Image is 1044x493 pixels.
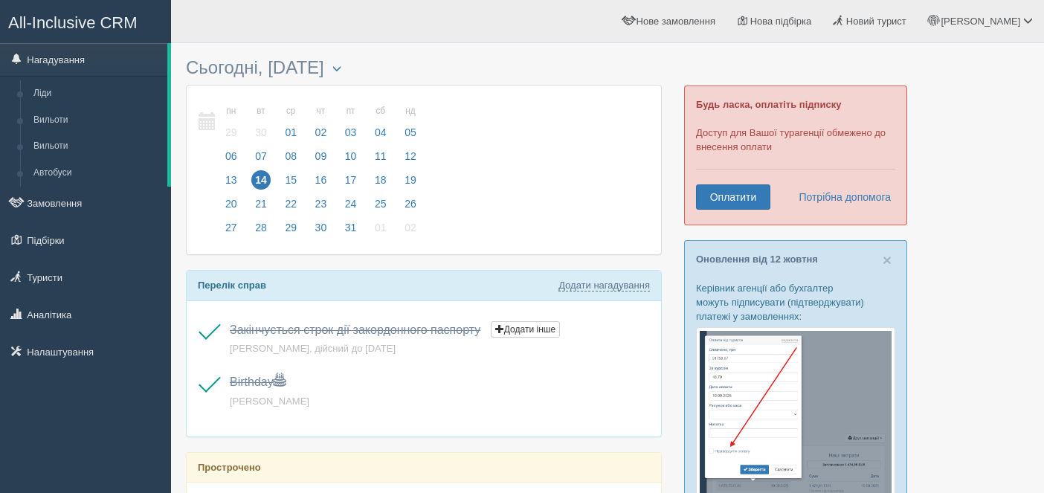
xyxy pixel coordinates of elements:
[251,123,271,142] span: 30
[371,123,390,142] span: 04
[27,133,167,160] a: Вильоти
[281,146,300,166] span: 08
[401,123,420,142] span: 05
[198,280,266,291] b: Перелік справ
[341,170,361,190] span: 17
[27,80,167,107] a: Ліди
[307,97,335,148] a: чт 02
[222,170,241,190] span: 13
[367,196,395,219] a: 25
[277,196,305,219] a: 22
[371,105,390,117] small: сб
[251,218,271,237] span: 28
[401,146,420,166] span: 12
[337,219,365,243] a: 31
[186,58,662,77] h3: Сьогодні, [DATE]
[1,1,170,42] a: All-Inclusive CRM
[222,105,241,117] small: пн
[230,343,396,354] a: [PERSON_NAME], дійсний до [DATE]
[312,123,331,142] span: 02
[230,396,309,407] a: [PERSON_NAME]
[251,105,271,117] small: вт
[367,148,395,172] a: 11
[371,194,390,213] span: 25
[277,172,305,196] a: 15
[396,97,421,148] a: нд 05
[846,16,906,27] span: Новий турист
[8,13,138,32] span: All-Inclusive CRM
[307,172,335,196] a: 16
[401,194,420,213] span: 26
[341,105,361,117] small: пт
[341,218,361,237] span: 31
[247,97,275,148] a: вт 30
[217,97,245,148] a: пн 29
[281,170,300,190] span: 15
[396,219,421,243] a: 02
[312,218,331,237] span: 30
[696,184,770,210] a: Оплатити
[341,146,361,166] span: 10
[491,321,560,338] button: Додати інше
[696,99,841,110] b: Будь ласка, оплатіть підписку
[337,172,365,196] a: 17
[696,254,818,265] a: Оновлення від 12 жовтня
[401,218,420,237] span: 02
[367,219,395,243] a: 01
[27,107,167,134] a: Вильоти
[684,86,907,225] div: Доступ для Вашої турагенції обмежено до внесення оплати
[750,16,812,27] span: Нова підбірка
[217,172,245,196] a: 13
[789,184,892,210] a: Потрібна допомога
[941,16,1020,27] span: [PERSON_NAME]
[696,281,895,323] p: Керівник агенції або бухгалтер можуть підписувати (підтверджувати) платежі у замовленнях:
[217,219,245,243] a: 27
[637,16,715,27] span: Нове замовлення
[222,218,241,237] span: 27
[367,97,395,148] a: сб 04
[247,148,275,172] a: 07
[251,194,271,213] span: 21
[277,148,305,172] a: 08
[307,196,335,219] a: 23
[247,196,275,219] a: 21
[337,97,365,148] a: пт 03
[281,123,300,142] span: 01
[247,172,275,196] a: 14
[217,148,245,172] a: 06
[217,196,245,219] a: 20
[367,172,395,196] a: 18
[558,280,650,291] a: Додати нагадування
[27,160,167,187] a: Автобуси
[401,105,420,117] small: нд
[337,148,365,172] a: 10
[396,148,421,172] a: 12
[396,172,421,196] a: 19
[371,218,390,237] span: 01
[222,146,241,166] span: 06
[277,97,305,148] a: ср 01
[251,170,271,190] span: 14
[341,123,361,142] span: 03
[312,146,331,166] span: 09
[230,376,286,388] a: Birthday
[312,194,331,213] span: 23
[312,105,331,117] small: чт
[198,462,261,473] b: Прострочено
[247,219,275,243] a: 28
[281,194,300,213] span: 22
[230,323,480,336] a: Закінчується строк дії закордонного паспорту
[371,146,390,166] span: 11
[222,194,241,213] span: 20
[371,170,390,190] span: 18
[307,219,335,243] a: 30
[277,219,305,243] a: 29
[281,218,300,237] span: 29
[312,170,331,190] span: 16
[222,123,241,142] span: 29
[337,196,365,219] a: 24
